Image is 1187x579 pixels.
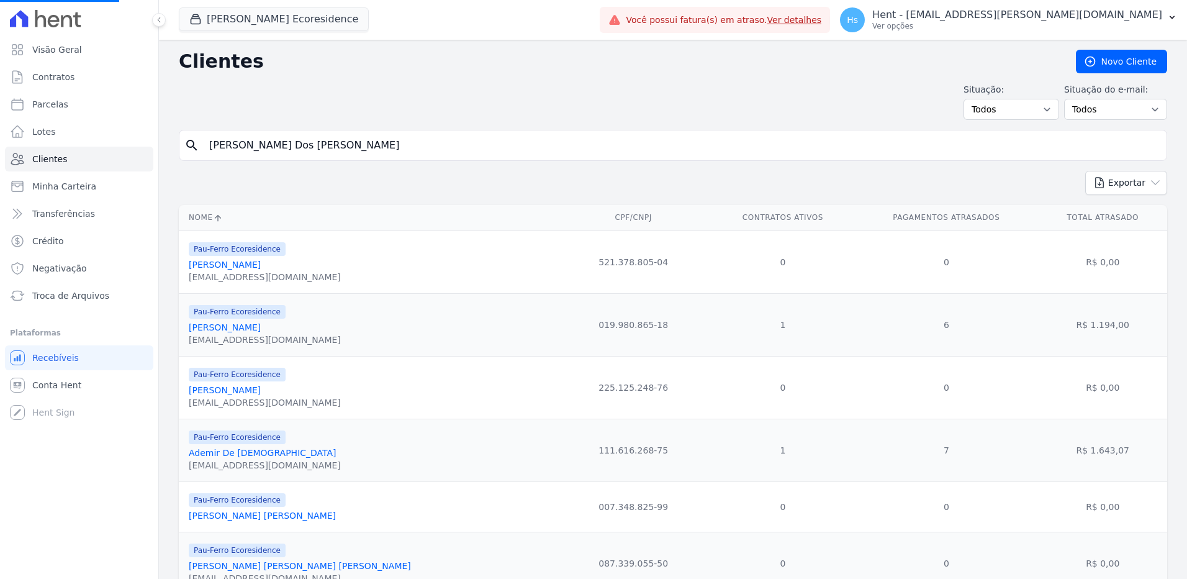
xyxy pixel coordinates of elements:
[5,65,153,89] a: Contratos
[189,448,336,458] a: Ademir De [DEMOGRAPHIC_DATA]
[872,9,1162,21] p: Hent - [EMAIL_ADDRESS][PERSON_NAME][DOMAIN_NAME]
[1039,481,1167,532] td: R$ 0,00
[5,283,153,308] a: Troca de Arquivos
[189,322,261,332] a: [PERSON_NAME]
[32,180,96,193] span: Minha Carteira
[1039,419,1167,481] td: R$ 1.643,07
[830,2,1187,37] button: Hs Hent - [EMAIL_ADDRESS][PERSON_NAME][DOMAIN_NAME] Ver opções
[189,260,261,270] a: [PERSON_NAME]
[189,493,286,507] span: Pau-Ferro Ecoresidence
[1039,230,1167,293] td: R$ 0,00
[711,205,854,230] th: Contratos Ativos
[1064,83,1167,96] label: Situação do e-mail:
[1039,356,1167,419] td: R$ 0,00
[854,205,1038,230] th: Pagamentos Atrasados
[5,373,153,398] a: Conta Hent
[32,262,87,275] span: Negativação
[872,21,1162,31] p: Ver opções
[189,431,286,444] span: Pau-Ferro Ecoresidence
[184,138,199,153] i: search
[854,356,1038,419] td: 0
[5,174,153,199] a: Minha Carteira
[767,15,822,25] a: Ver detalhes
[5,147,153,171] a: Clientes
[202,133,1162,158] input: Buscar por nome, CPF ou e-mail
[711,481,854,532] td: 0
[1076,50,1167,73] a: Novo Cliente
[32,153,67,165] span: Clientes
[179,50,1056,73] h2: Clientes
[32,289,109,302] span: Troca de Arquivos
[32,125,56,138] span: Lotes
[189,396,341,409] div: [EMAIL_ADDRESS][DOMAIN_NAME]
[964,83,1059,96] label: Situação:
[32,43,82,56] span: Visão Geral
[32,352,79,364] span: Recebíveis
[189,511,336,521] a: [PERSON_NAME] [PERSON_NAME]
[179,205,556,230] th: Nome
[854,293,1038,356] td: 6
[32,71,74,83] span: Contratos
[189,561,411,571] a: [PERSON_NAME] [PERSON_NAME] [PERSON_NAME]
[32,379,81,391] span: Conta Hent
[1039,293,1167,356] td: R$ 1.194,00
[854,230,1038,293] td: 0
[179,7,369,31] button: [PERSON_NAME] Ecoresidence
[556,481,711,532] td: 007.348.825-99
[1039,205,1167,230] th: Total Atrasado
[189,368,286,381] span: Pau-Ferro Ecoresidence
[189,544,286,557] span: Pau-Ferro Ecoresidence
[189,305,286,319] span: Pau-Ferro Ecoresidence
[189,385,261,395] a: [PERSON_NAME]
[854,481,1038,532] td: 0
[32,98,68,111] span: Parcelas
[189,334,341,346] div: [EMAIL_ADDRESS][DOMAIN_NAME]
[5,345,153,370] a: Recebíveis
[1085,171,1167,195] button: Exportar
[5,119,153,144] a: Lotes
[854,419,1038,481] td: 7
[189,242,286,256] span: Pau-Ferro Ecoresidence
[847,16,858,24] span: Hs
[5,37,153,62] a: Visão Geral
[711,419,854,481] td: 1
[32,235,64,247] span: Crédito
[556,293,711,356] td: 019.980.865-18
[711,356,854,419] td: 0
[5,256,153,281] a: Negativação
[556,419,711,481] td: 111.616.268-75
[5,92,153,117] a: Parcelas
[32,207,95,220] span: Transferências
[10,326,148,340] div: Plataformas
[626,14,821,27] span: Você possui fatura(s) em atraso.
[711,230,854,293] td: 0
[189,271,341,283] div: [EMAIL_ADDRESS][DOMAIN_NAME]
[556,230,711,293] td: 521.378.805-04
[556,356,711,419] td: 225.125.248-76
[556,205,711,230] th: CPF/CNPJ
[5,229,153,253] a: Crédito
[711,293,854,356] td: 1
[189,459,341,472] div: [EMAIL_ADDRESS][DOMAIN_NAME]
[5,201,153,226] a: Transferências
